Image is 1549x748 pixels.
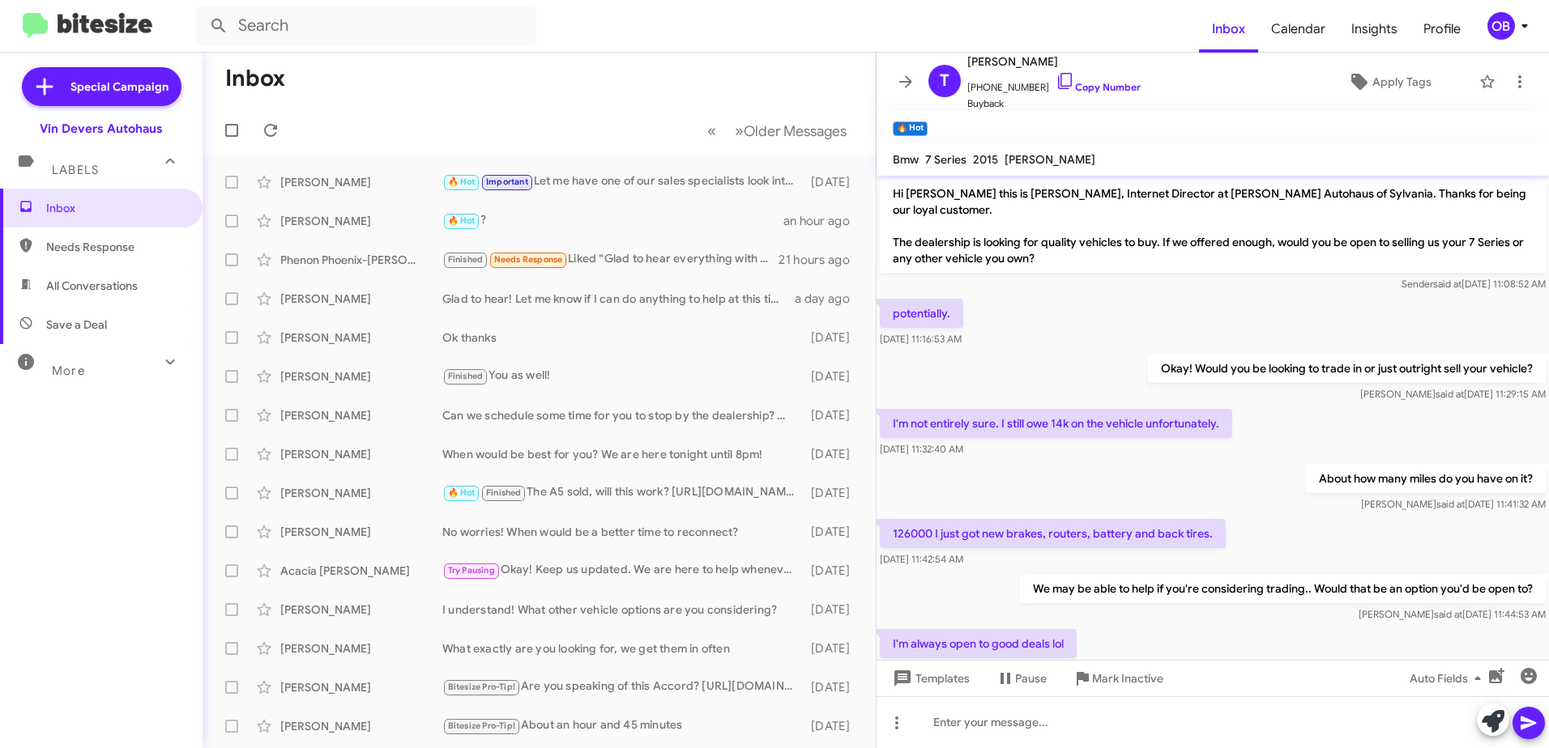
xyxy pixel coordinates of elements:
[1360,388,1546,400] span: [PERSON_NAME] [DATE] 11:29:15 AM
[196,6,536,45] input: Search
[280,524,442,540] div: [PERSON_NAME]
[779,252,863,268] div: 21 hours ago
[890,664,970,693] span: Templates
[1258,6,1338,53] a: Calendar
[1060,664,1176,693] button: Mark Inactive
[40,121,163,137] div: Vin Devers Autohaus
[442,250,779,269] div: Liked “Glad to hear everything with [PERSON_NAME] went well! Whenever we can help in the future, ...
[804,485,863,501] div: [DATE]
[804,524,863,540] div: [DATE]
[707,121,716,141] span: «
[70,79,169,95] span: Special Campaign
[442,172,804,191] div: Let me have one of our sales specialists look into the current market for your vehicle and reach ...
[52,363,85,378] span: More
[877,664,983,693] button: Templates
[280,174,442,190] div: [PERSON_NAME]
[494,254,563,265] span: Needs Response
[442,678,804,696] div: Are you speaking of this Accord? [URL][DOMAIN_NAME]
[442,407,804,423] div: Can we schedule some time for you to stop by the dealership? We are extremely interested in your ...
[1474,12,1531,40] button: OB
[442,640,804,657] div: What exactly are you looking for, we get them in often
[1436,498,1465,510] span: said at
[1338,6,1410,53] a: Insights
[880,409,1232,438] p: I'm not entirely sure. I still owe 14k on the vehicle unfortunately.
[448,487,476,498] span: 🔥 Hot
[280,601,442,618] div: [PERSON_NAME]
[1307,67,1471,96] button: Apply Tags
[1397,664,1500,693] button: Auto Fields
[442,367,804,385] div: You as well!
[804,563,863,579] div: [DATE]
[880,333,962,345] span: [DATE] 11:16:53 AM
[804,407,863,423] div: [DATE]
[22,67,181,106] a: Special Campaign
[280,407,442,423] div: [PERSON_NAME]
[52,163,99,177] span: Labels
[1005,152,1095,167] span: [PERSON_NAME]
[442,524,804,540] div: No worries! When would be a better time to reconnect?
[1361,498,1546,510] span: [PERSON_NAME] [DATE] 11:41:32 AM
[442,483,804,502] div: The A5 sold, will this work? [URL][DOMAIN_NAME]
[880,299,963,328] p: potentially.
[1020,574,1546,603] p: We may be able to help if you're considering trading.. Would that be an option you'd be open to?
[46,317,107,333] span: Save a Deal
[880,629,1077,658] p: I'm always open to good deals lol
[448,720,515,731] span: Bitesize Pro-Tip!
[1433,278,1462,290] span: said at
[967,96,1141,112] span: Buyback
[880,519,1226,548] p: 126000 I just got new brakes, routers, battery and back tires.
[744,122,847,140] span: Older Messages
[280,679,442,695] div: [PERSON_NAME]
[442,211,783,230] div: ?
[280,718,442,734] div: [PERSON_NAME]
[804,601,863,618] div: [DATE]
[448,215,476,226] span: 🔥 Hot
[973,152,998,167] span: 2015
[1092,664,1163,693] span: Mark Inactive
[967,71,1141,96] span: [PHONE_NUMBER]
[280,329,442,346] div: [PERSON_NAME]
[1306,464,1546,493] p: About how many miles do you have on it?
[448,371,484,381] span: Finished
[967,52,1141,71] span: [PERSON_NAME]
[1372,67,1432,96] span: Apply Tags
[1015,664,1047,693] span: Pause
[442,561,804,580] div: Okay! Keep us updated. We are here to help whenever is right for you.
[735,121,744,141] span: »
[804,718,863,734] div: [DATE]
[804,174,863,190] div: [DATE]
[698,114,856,147] nav: Page navigation example
[804,679,863,695] div: [DATE]
[804,368,863,385] div: [DATE]
[1359,608,1546,620] span: [PERSON_NAME] [DATE] 11:44:53 AM
[1199,6,1258,53] span: Inbox
[940,68,949,94] span: T
[442,291,795,307] div: Glad to hear! Let me know if I can do anything to help at this time.
[1487,12,1515,40] div: OB
[1410,6,1474,53] a: Profile
[1410,664,1487,693] span: Auto Fields
[448,254,484,265] span: Finished
[1056,81,1141,93] a: Copy Number
[1434,608,1462,620] span: said at
[1402,278,1546,290] span: Sender [DATE] 11:08:52 AM
[225,66,285,91] h1: Inbox
[804,640,863,657] div: [DATE]
[880,443,963,455] span: [DATE] 11:32:40 AM
[448,176,476,187] span: 🔥 Hot
[486,487,522,498] span: Finished
[442,601,804,618] div: I understand! What other vehicle options are you considering?
[893,121,928,136] small: 🔥 Hot
[280,291,442,307] div: [PERSON_NAME]
[893,152,919,167] span: Bmw
[698,114,726,147] button: Previous
[46,239,184,255] span: Needs Response
[442,446,804,462] div: When would be best for you? We are here tonight until 8pm!
[442,716,804,735] div: About an hour and 45 minutes
[783,213,863,229] div: an hour ago
[925,152,967,167] span: 7 Series
[280,640,442,657] div: [PERSON_NAME]
[442,329,804,346] div: Ok thanks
